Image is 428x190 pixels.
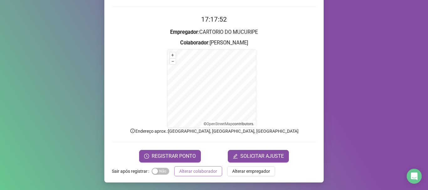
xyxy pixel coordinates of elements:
button: REGISTRAR PONTO [139,150,201,162]
label: Sair após registrar [112,166,152,176]
h3: : [PERSON_NAME] [112,39,316,47]
span: Alterar empregador [232,168,270,175]
button: Alterar empregador [227,166,275,176]
strong: Empregador [170,29,198,35]
span: edit [233,154,238,159]
span: Alterar colaborador [179,168,217,175]
time: 17:17:52 [201,16,227,23]
span: clock-circle [144,154,149,159]
a: OpenStreetMap [206,122,232,126]
button: Alterar colaborador [174,166,222,176]
div: Open Intercom Messenger [407,169,422,184]
h3: : CARTORIO DO MUCURIPE [112,28,316,36]
li: © contributors. [204,122,254,126]
strong: Colaborador [180,40,208,46]
button: + [170,52,176,58]
button: – [170,59,176,64]
span: SOLICITAR AJUSTE [240,152,284,160]
span: info-circle [130,128,135,134]
span: REGISTRAR PONTO [152,152,196,160]
p: Endereço aprox. : [GEOGRAPHIC_DATA], [GEOGRAPHIC_DATA], [GEOGRAPHIC_DATA] [112,128,316,135]
button: editSOLICITAR AJUSTE [228,150,289,162]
